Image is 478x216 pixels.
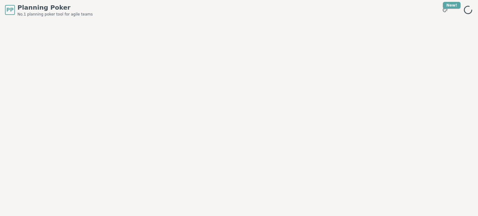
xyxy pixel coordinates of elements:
span: PP [6,6,13,14]
div: New! [443,2,461,9]
span: No.1 planning poker tool for agile teams [17,12,93,17]
button: New! [439,4,451,16]
span: Planning Poker [17,3,93,12]
a: PPPlanning PokerNo.1 planning poker tool for agile teams [5,3,93,17]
